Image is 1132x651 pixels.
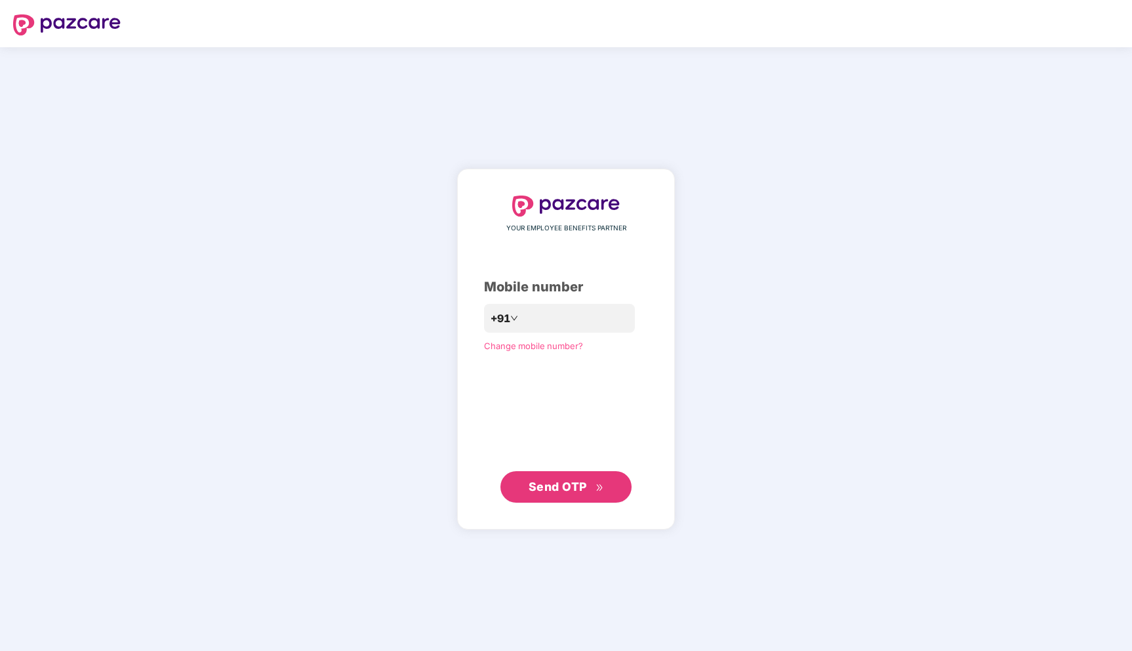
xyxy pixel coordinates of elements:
span: YOUR EMPLOYEE BENEFITS PARTNER [506,223,626,234]
div: Mobile number [484,277,648,297]
span: down [510,314,518,322]
span: +91 [491,310,510,327]
img: logo [512,196,620,217]
a: Change mobile number? [484,341,583,351]
img: logo [13,14,121,35]
span: Send OTP [529,480,587,493]
span: double-right [596,484,604,492]
button: Send OTPdouble-right [500,471,632,503]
